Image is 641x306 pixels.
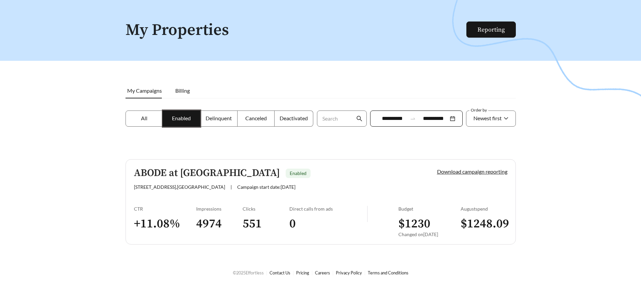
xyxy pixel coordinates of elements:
h1: My Properties [126,21,467,39]
span: [STREET_ADDRESS] , [GEOGRAPHIC_DATA] [134,184,225,190]
span: Delinquent [206,115,232,121]
span: All [141,115,147,121]
div: Direct calls from ads [289,206,367,212]
span: Campaign start date: [DATE] [237,184,295,190]
span: search [356,116,362,122]
div: August spend [461,206,507,212]
h3: 0 [289,216,367,231]
div: CTR [134,206,196,212]
span: | [230,184,232,190]
h3: 551 [243,216,289,231]
div: Clicks [243,206,289,212]
span: Newest first [473,115,502,121]
span: Canceled [245,115,267,121]
button: Reporting [466,21,516,38]
span: swap-right [410,116,416,122]
span: Enabled [290,170,307,176]
a: Download campaign reporting [437,168,507,175]
div: Impressions [196,206,243,212]
span: Enabled [172,115,191,121]
h3: 4974 [196,216,243,231]
span: Billing [175,87,190,94]
a: Reporting [477,26,505,34]
div: Changed on [DATE] [398,231,461,237]
img: line [367,206,368,222]
div: Budget [398,206,461,212]
span: Deactivated [280,115,308,121]
h5: ABODE at [GEOGRAPHIC_DATA] [134,168,280,179]
span: to [410,116,416,122]
h3: $ 1230 [398,216,461,231]
a: ABODE at [GEOGRAPHIC_DATA]Enabled[STREET_ADDRESS],[GEOGRAPHIC_DATA]|Campaign start date:[DATE]Dow... [126,159,516,245]
h3: + 11.08 % [134,216,196,231]
h3: $ 1248.09 [461,216,507,231]
span: My Campaigns [127,87,162,94]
